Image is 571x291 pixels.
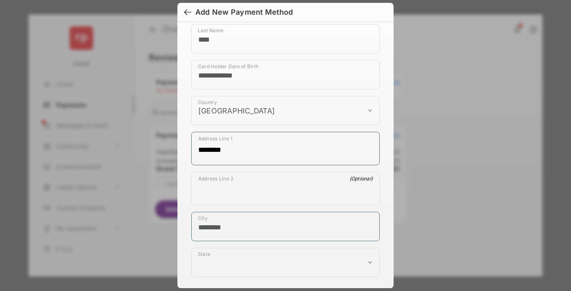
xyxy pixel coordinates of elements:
[191,248,380,277] div: payment_method_screening[postal_addresses][administrativeArea]
[191,212,380,241] div: payment_method_screening[postal_addresses][locality]
[195,8,293,17] div: Add New Payment Method
[191,96,380,125] div: payment_method_screening[postal_addresses][country]
[191,132,380,165] div: payment_method_screening[postal_addresses][addressLine1]
[191,172,380,205] div: payment_method_screening[postal_addresses][addressLine2]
